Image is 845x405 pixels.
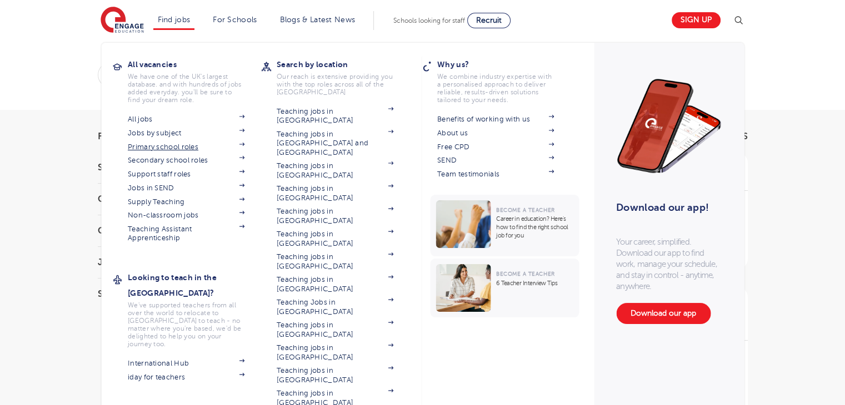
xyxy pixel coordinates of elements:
[98,195,220,204] h3: County
[98,290,220,298] h3: Sector
[437,156,554,165] a: SEND
[128,270,261,348] a: Looking to teach in the [GEOGRAPHIC_DATA]?We've supported teachers from all over the world to rel...
[437,57,571,104] a: Why us?We combine industry expertise with a personalised approach to deliver reliable, results-dr...
[616,236,722,292] p: Your career, simplified. Download our app to find work, manage your schedule, and stay in control...
[277,321,393,339] a: Teaching jobs in [GEOGRAPHIC_DATA]
[437,115,554,124] a: Benefits of working with us
[277,343,393,362] a: Teaching jobs in [GEOGRAPHIC_DATA]
[98,226,220,235] h3: City
[128,57,261,72] h3: All vacancies
[437,57,571,72] h3: Why us?
[128,301,244,348] p: We've supported teachers from all over the world to relocate to [GEOGRAPHIC_DATA] to teach - no m...
[128,359,244,368] a: International Hub
[98,62,625,88] div: Submit
[128,184,244,193] a: Jobs in SEND
[393,17,465,24] span: Schools looking for staff
[437,170,554,179] a: Team testimonials
[280,16,356,24] a: Blogs & Latest News
[277,73,393,96] p: Our reach is extensive providing you with the top roles across all of the [GEOGRAPHIC_DATA]
[98,163,220,172] h3: Start Date
[277,230,393,248] a: Teaching jobs in [GEOGRAPHIC_DATA]
[496,215,573,240] p: Career in education? Here’s how to find the right school job for you
[128,373,244,382] a: iday for teachers
[277,107,393,125] a: Teaching jobs in [GEOGRAPHIC_DATA]
[467,13,511,28] a: Recruit
[128,115,244,124] a: All jobs
[277,57,410,72] h3: Search by location
[277,366,393,384] a: Teaching jobs in [GEOGRAPHIC_DATA]
[158,16,191,24] a: Find jobs
[277,207,393,225] a: Teaching jobs in [GEOGRAPHIC_DATA]
[98,258,220,267] h3: Job Type
[277,298,393,316] a: Teaching Jobs in [GEOGRAPHIC_DATA]
[128,211,244,220] a: Non-classroom jobs
[128,156,244,165] a: Secondary school roles
[496,207,554,213] span: Become a Teacher
[437,73,554,104] p: We combine industry expertise with a personalised approach to deliver reliable, results-driven so...
[277,161,393,180] a: Teaching jobs in [GEOGRAPHIC_DATA]
[128,143,244,151] a: Primary school roles
[277,130,393,157] a: Teaching jobs in [GEOGRAPHIC_DATA] and [GEOGRAPHIC_DATA]
[496,271,554,277] span: Become a Teacher
[430,195,582,256] a: Become a TeacherCareer in education? Here’s how to find the right school job for you
[437,143,554,151] a: Free CPD
[672,12,721,28] a: Sign up
[277,275,393,293] a: Teaching jobs in [GEOGRAPHIC_DATA]
[430,259,582,317] a: Become a Teacher6 Teacher Interview Tips
[476,16,502,24] span: Recruit
[128,270,261,301] h3: Looking to teach in the [GEOGRAPHIC_DATA]?
[277,57,410,96] a: Search by locationOur reach is extensive providing you with the top roles across all of the [GEOG...
[128,225,244,243] a: Teaching Assistant Apprenticeship
[98,132,131,141] span: Filters
[277,252,393,271] a: Teaching jobs in [GEOGRAPHIC_DATA]
[128,198,244,206] a: Supply Teaching
[277,184,393,202] a: Teaching jobs in [GEOGRAPHIC_DATA]
[496,279,573,287] p: 6 Teacher Interview Tips
[616,303,711,324] a: Download our app
[213,16,257,24] a: For Schools
[128,57,261,104] a: All vacanciesWe have one of the UK's largest database. and with hundreds of jobs added everyday. ...
[101,7,144,34] img: Engage Education
[128,129,244,138] a: Jobs by subject
[437,129,554,138] a: About us
[616,195,717,220] h3: Download our app!
[128,73,244,104] p: We have one of the UK's largest database. and with hundreds of jobs added everyday. you'll be sur...
[128,170,244,179] a: Support staff roles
